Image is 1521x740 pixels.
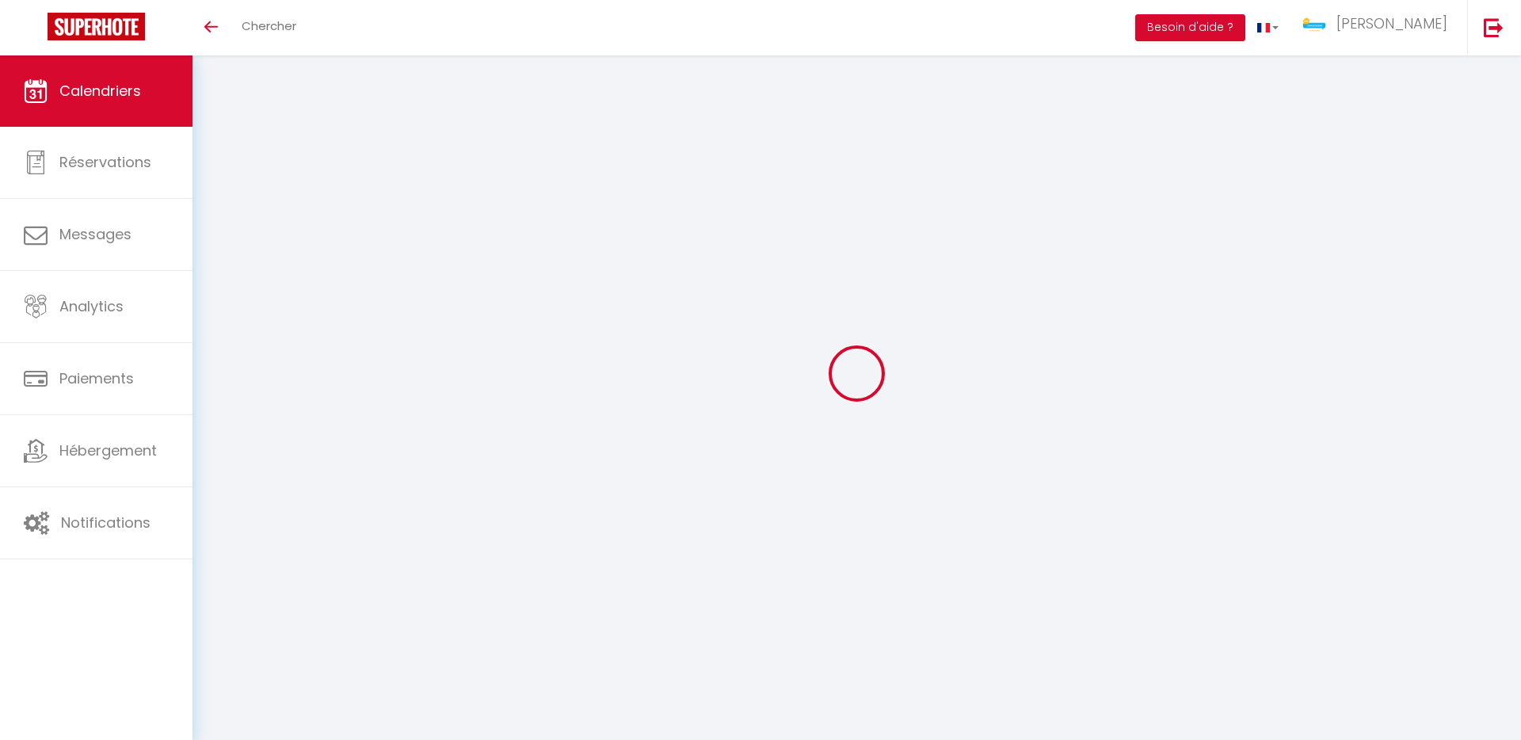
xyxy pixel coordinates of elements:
[1135,14,1245,41] button: Besoin d'aide ?
[1302,17,1326,32] img: ...
[1336,13,1447,33] span: [PERSON_NAME]
[59,224,132,244] span: Messages
[59,152,151,172] span: Réservations
[48,13,145,40] img: Super Booking
[59,368,134,388] span: Paiements
[1484,17,1504,37] img: logout
[242,17,296,34] span: Chercher
[59,441,157,460] span: Hébergement
[59,81,141,101] span: Calendriers
[59,296,124,316] span: Analytics
[61,513,151,532] span: Notifications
